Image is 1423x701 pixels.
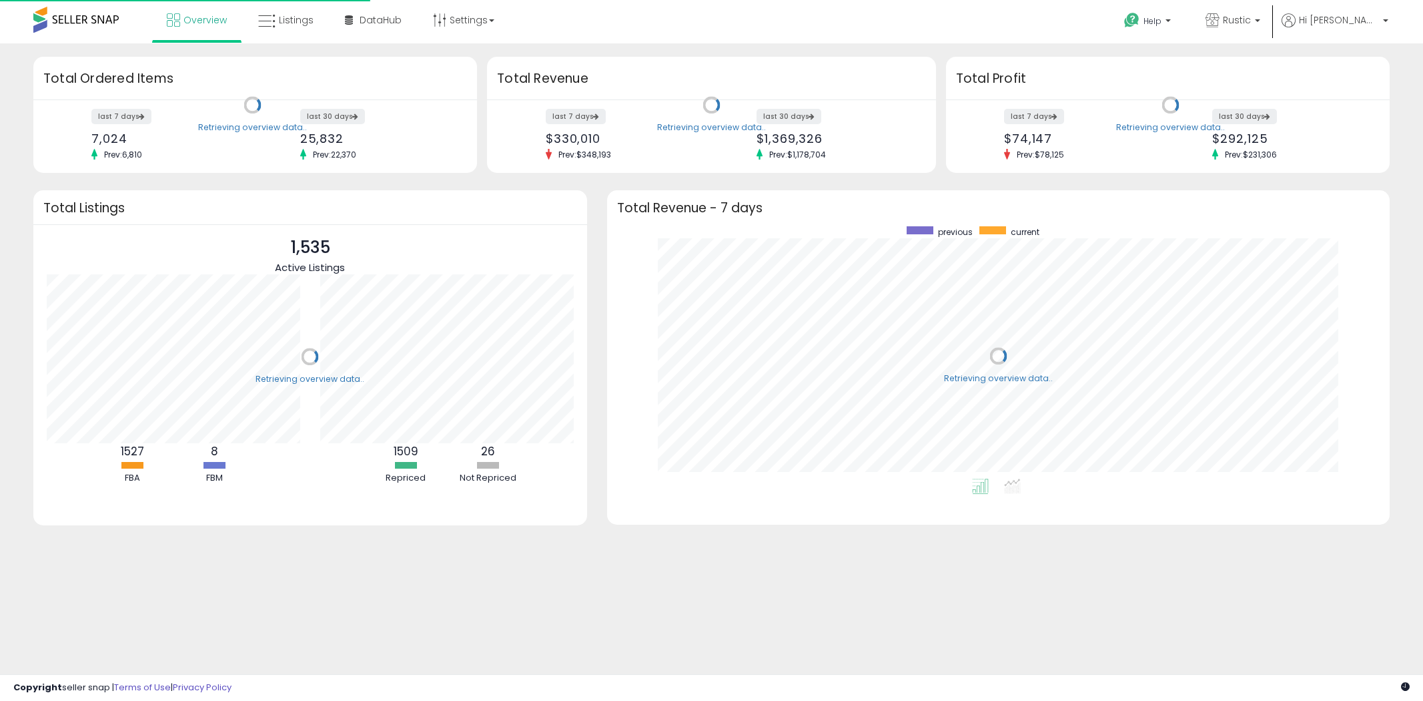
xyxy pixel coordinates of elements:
span: Rustic [1223,13,1251,27]
div: Retrieving overview data.. [198,122,307,134]
span: Hi [PERSON_NAME] [1299,13,1379,27]
div: Retrieving overview data.. [657,122,766,134]
i: Get Help [1123,12,1140,29]
span: Overview [183,13,227,27]
span: Listings [279,13,314,27]
span: DataHub [360,13,402,27]
div: Retrieving overview data.. [944,373,1053,385]
a: Help [1113,2,1184,43]
div: Retrieving overview data.. [256,373,364,385]
a: Hi [PERSON_NAME] [1282,13,1388,43]
span: Help [1143,15,1161,27]
div: Retrieving overview data.. [1116,122,1225,134]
